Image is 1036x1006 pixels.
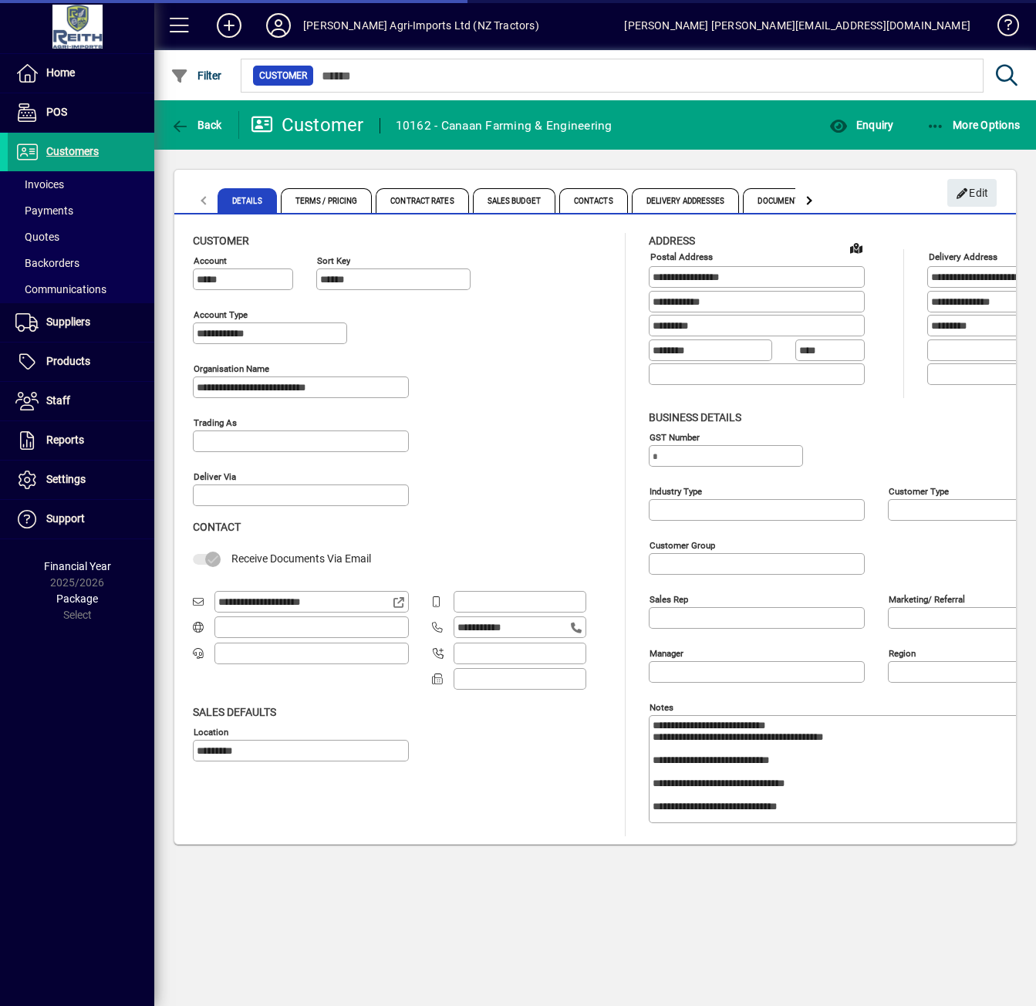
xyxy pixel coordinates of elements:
a: Suppliers [8,303,154,342]
mat-label: GST Number [650,431,700,442]
span: Financial Year [44,560,111,572]
span: Contact [193,521,241,533]
div: Customer [251,113,364,137]
a: Quotes [8,224,154,250]
span: Payments [15,204,73,217]
mat-label: Sort key [317,255,350,266]
mat-label: Region [889,647,916,658]
span: Business details [649,411,741,424]
mat-label: Customer group [650,539,715,550]
span: Package [56,592,98,605]
span: Backorders [15,257,79,269]
button: Enquiry [825,111,897,139]
a: Settings [8,461,154,499]
span: Details [218,188,277,213]
span: Receive Documents Via Email [231,552,371,565]
span: Address [649,235,695,247]
span: Products [46,355,90,367]
span: Terms / Pricing [281,188,373,213]
span: Communications [15,283,106,295]
span: More Options [926,119,1021,131]
a: Backorders [8,250,154,276]
mat-label: Marketing/ Referral [889,593,965,604]
span: Home [46,66,75,79]
div: [PERSON_NAME] Agri-Imports Ltd (NZ Tractors) [303,13,539,38]
a: Support [8,500,154,538]
span: Edit [956,181,989,206]
span: Staff [46,394,70,407]
a: Invoices [8,171,154,197]
span: Sales Budget [473,188,555,213]
span: Enquiry [829,119,893,131]
span: Settings [46,473,86,485]
button: Back [167,111,226,139]
span: Contacts [559,188,628,213]
span: Back [170,119,222,131]
mat-label: Account [194,255,227,266]
span: Sales defaults [193,706,276,718]
mat-label: Notes [650,701,673,712]
button: Filter [167,62,226,89]
span: Customer [259,68,307,83]
mat-label: Industry type [650,485,702,496]
span: Contract Rates [376,188,468,213]
span: Reports [46,434,84,446]
a: View on map [844,235,869,260]
span: POS [46,106,67,118]
a: Payments [8,197,154,224]
mat-label: Deliver via [194,471,236,482]
span: Documents / Images [743,188,854,213]
a: Staff [8,382,154,420]
mat-label: Trading as [194,417,237,428]
button: Edit [947,179,997,207]
mat-label: Organisation name [194,363,269,374]
mat-label: Account Type [194,309,248,320]
span: Delivery Addresses [632,188,740,213]
a: Knowledge Base [986,3,1017,53]
mat-label: Sales rep [650,593,688,604]
span: Customer [193,235,249,247]
a: Communications [8,276,154,302]
app-page-header-button: Back [154,111,239,139]
span: Suppliers [46,316,90,328]
div: [PERSON_NAME] [PERSON_NAME][EMAIL_ADDRESS][DOMAIN_NAME] [624,13,970,38]
a: Products [8,343,154,381]
span: Support [46,512,85,525]
mat-label: Customer type [889,485,949,496]
a: Reports [8,421,154,460]
span: Customers [46,145,99,157]
mat-label: Location [194,726,228,737]
span: Quotes [15,231,59,243]
mat-label: Manager [650,647,683,658]
button: More Options [923,111,1024,139]
button: Add [204,12,254,39]
span: Invoices [15,178,64,191]
div: 10162 - Canaan Farming & Engineering [396,113,612,138]
button: Profile [254,12,303,39]
span: Filter [170,69,222,82]
a: POS [8,93,154,132]
a: Home [8,54,154,93]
